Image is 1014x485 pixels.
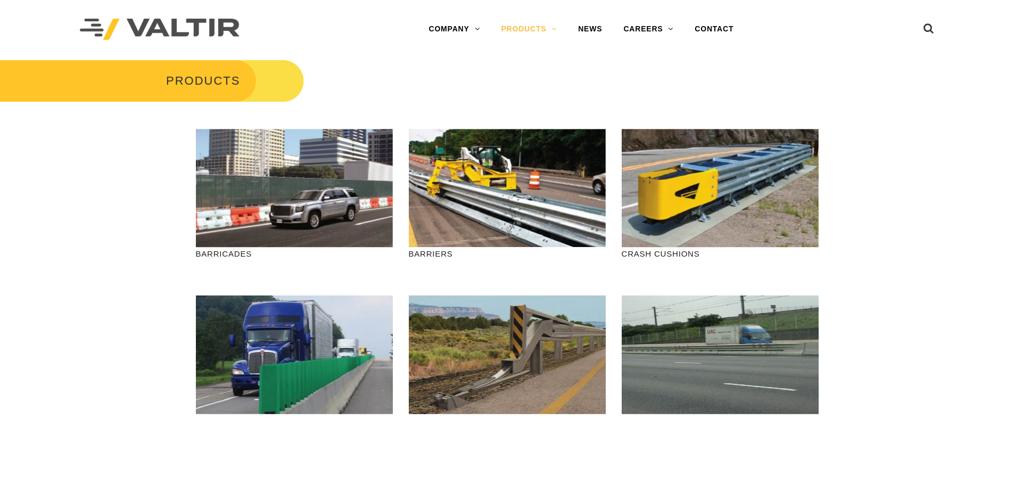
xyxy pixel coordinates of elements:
[490,19,567,40] a: PRODUCTS
[684,19,744,40] a: CONTACT
[622,248,819,260] p: CRASH CUSHIONS
[418,19,490,40] a: COMPANY
[196,248,393,260] p: BARRICADES
[80,19,240,40] img: Valtir
[613,19,684,40] a: CAREERS
[409,248,606,260] p: BARRIERS
[567,19,613,40] a: NEWS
